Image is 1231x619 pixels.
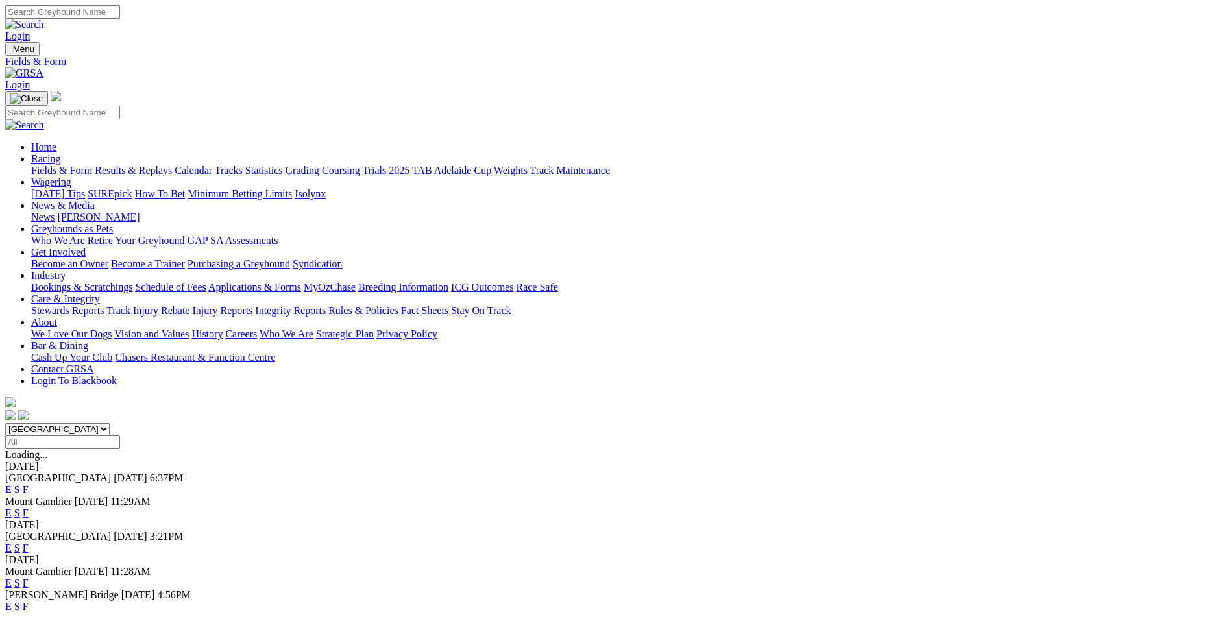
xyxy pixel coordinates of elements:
[5,601,12,612] a: E
[5,507,12,518] a: E
[14,542,20,553] a: S
[31,223,113,234] a: Greyhounds as Pets
[5,119,44,131] img: Search
[5,42,40,56] button: Toggle navigation
[5,410,16,420] img: facebook.svg
[13,44,34,54] span: Menu
[376,328,437,339] a: Privacy Policy
[31,317,57,328] a: About
[121,589,155,600] span: [DATE]
[31,153,60,164] a: Racing
[516,282,557,293] a: Race Safe
[114,328,189,339] a: Vision and Values
[31,282,132,293] a: Bookings & Scratchings
[31,305,104,316] a: Stewards Reports
[5,5,120,19] input: Search
[5,542,12,553] a: E
[175,165,212,176] a: Calendar
[5,91,48,106] button: Toggle navigation
[304,282,356,293] a: MyOzChase
[135,282,206,293] a: Schedule of Fees
[114,531,147,542] span: [DATE]
[31,165,92,176] a: Fields & Form
[31,165,1226,176] div: Racing
[5,566,72,577] span: Mount Gambier
[5,449,47,460] span: Loading...
[5,67,43,79] img: GRSA
[188,188,292,199] a: Minimum Betting Limits
[295,188,326,199] a: Isolynx
[31,340,88,351] a: Bar & Dining
[5,461,1226,472] div: [DATE]
[31,258,108,269] a: Become an Owner
[5,484,12,495] a: E
[31,188,85,199] a: [DATE] Tips
[389,165,491,176] a: 2025 TAB Adelaide Cup
[5,19,44,30] img: Search
[23,507,29,518] a: F
[31,212,1226,223] div: News & Media
[286,165,319,176] a: Grading
[208,282,301,293] a: Applications & Forms
[31,235,85,246] a: Who We Are
[293,258,342,269] a: Syndication
[5,589,119,600] span: [PERSON_NAME] Bridge
[31,258,1226,270] div: Get Involved
[23,577,29,589] a: F
[106,305,189,316] a: Track Injury Rebate
[31,200,95,211] a: News & Media
[328,305,398,316] a: Rules & Policies
[75,566,108,577] span: [DATE]
[31,176,71,188] a: Wagering
[31,141,56,152] a: Home
[14,507,20,518] a: S
[31,352,1226,363] div: Bar & Dining
[494,165,528,176] a: Weights
[5,472,111,483] span: [GEOGRAPHIC_DATA]
[57,212,140,223] a: [PERSON_NAME]
[150,531,184,542] span: 3:21PM
[5,531,111,542] span: [GEOGRAPHIC_DATA]
[10,93,43,104] img: Close
[5,554,1226,566] div: [DATE]
[31,247,86,258] a: Get Involved
[192,305,252,316] a: Injury Reports
[5,496,72,507] span: Mount Gambier
[530,165,610,176] a: Track Maintenance
[31,212,55,223] a: News
[322,165,360,176] a: Coursing
[316,328,374,339] a: Strategic Plan
[451,282,513,293] a: ICG Outcomes
[31,328,1226,340] div: About
[362,165,386,176] a: Trials
[75,496,108,507] span: [DATE]
[31,188,1226,200] div: Wagering
[110,566,151,577] span: 11:28AM
[31,328,112,339] a: We Love Our Dogs
[31,293,100,304] a: Care & Integrity
[51,91,61,101] img: logo-grsa-white.png
[31,352,112,363] a: Cash Up Your Club
[31,375,117,386] a: Login To Blackbook
[5,56,1226,67] div: Fields & Form
[18,410,29,420] img: twitter.svg
[215,165,243,176] a: Tracks
[451,305,511,316] a: Stay On Track
[191,328,223,339] a: History
[110,496,151,507] span: 11:29AM
[95,165,172,176] a: Results & Replays
[88,188,132,199] a: SUREpick
[260,328,313,339] a: Who We Are
[188,235,278,246] a: GAP SA Assessments
[5,397,16,407] img: logo-grsa-white.png
[31,282,1226,293] div: Industry
[5,30,30,42] a: Login
[31,235,1226,247] div: Greyhounds as Pets
[255,305,326,316] a: Integrity Reports
[245,165,283,176] a: Statistics
[5,435,120,449] input: Select date
[23,601,29,612] a: F
[31,363,93,374] a: Contact GRSA
[14,601,20,612] a: S
[14,484,20,495] a: S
